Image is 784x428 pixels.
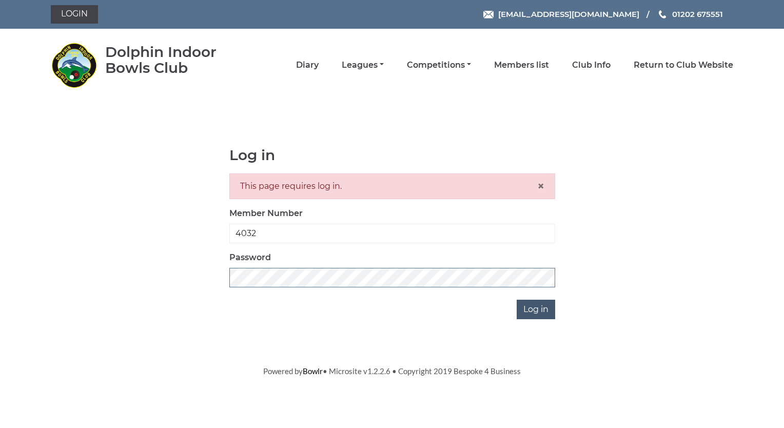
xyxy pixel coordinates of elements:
a: Phone us 01202 675551 [657,8,723,20]
a: Bowlr [303,366,323,376]
img: Email [483,11,494,18]
span: [EMAIL_ADDRESS][DOMAIN_NAME] [498,9,639,19]
a: Competitions [407,60,471,71]
img: Phone us [659,10,666,18]
span: × [537,179,544,193]
a: Login [51,5,98,24]
a: Members list [494,60,549,71]
label: Member Number [229,207,303,220]
a: Diary [296,60,319,71]
h1: Log in [229,147,555,163]
input: Log in [517,300,555,319]
a: Email [EMAIL_ADDRESS][DOMAIN_NAME] [483,8,639,20]
div: Dolphin Indoor Bowls Club [105,44,246,76]
button: Close [537,180,544,192]
label: Password [229,251,271,264]
span: Powered by • Microsite v1.2.2.6 • Copyright 2019 Bespoke 4 Business [263,366,521,376]
a: Return to Club Website [634,60,733,71]
a: Club Info [572,60,611,71]
img: Dolphin Indoor Bowls Club [51,42,97,88]
span: 01202 675551 [672,9,723,19]
a: Leagues [342,60,384,71]
div: This page requires log in. [229,173,555,199]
